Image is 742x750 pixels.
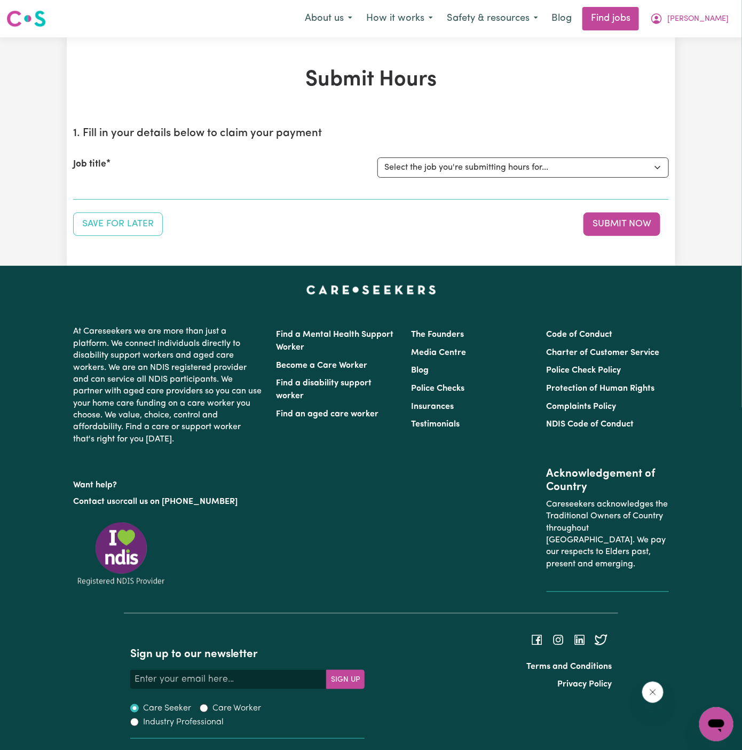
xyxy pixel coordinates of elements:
iframe: Button to launch messaging window [699,707,733,741]
a: Media Centre [411,349,466,357]
a: Become a Care Worker [276,361,367,370]
button: My Account [643,7,736,30]
label: Care Worker [212,702,262,715]
a: Follow Careseekers on LinkedIn [573,636,586,644]
a: Blog [545,7,578,30]
a: Careseekers home page [306,285,436,294]
a: Follow Careseekers on Instagram [552,636,565,644]
a: call us on [PHONE_NUMBER] [123,498,238,506]
a: Contact us [73,498,115,506]
h2: 1. Fill in your details below to claim your payment [73,127,669,140]
a: The Founders [411,330,464,339]
a: Testimonials [411,420,460,429]
a: Terms and Conditions [526,662,612,671]
a: Protection of Human Rights [547,384,655,393]
a: Find a Mental Health Support Worker [276,330,393,352]
label: Job title [73,157,106,171]
a: Follow Careseekers on Twitter [595,636,607,644]
p: At Careseekers we are more than just a platform. We connect individuals directly to disability su... [73,321,263,449]
span: Need any help? [6,7,65,16]
img: Careseekers logo [6,9,46,28]
p: or [73,492,263,512]
a: Privacy Policy [557,680,612,689]
a: Insurances [411,402,454,411]
h2: Sign up to our newsletter [130,648,365,661]
button: Subscribe [326,670,365,689]
button: Save your job report [73,212,163,236]
iframe: Close message [642,682,664,703]
button: About us [298,7,359,30]
button: Safety & resources [440,7,545,30]
a: Code of Conduct [547,330,613,339]
a: Find a disability support worker [276,379,372,400]
h2: Acknowledgement of Country [547,468,669,494]
input: Enter your email here... [130,670,327,689]
a: Complaints Policy [547,402,617,411]
a: Charter of Customer Service [547,349,660,357]
a: Follow Careseekers on Facebook [531,636,543,644]
h1: Submit Hours [73,67,669,93]
a: NDIS Code of Conduct [547,420,634,429]
button: Submit your job report [583,212,660,236]
a: Careseekers logo [6,6,46,31]
label: Industry Professional [143,716,224,729]
p: Careseekers acknowledges the Traditional Owners of Country throughout [GEOGRAPHIC_DATA]. We pay o... [547,494,669,574]
button: How it works [359,7,440,30]
a: Police Checks [411,384,464,393]
a: Find an aged care worker [276,410,378,419]
a: Blog [411,366,429,375]
label: Care Seeker [143,702,191,715]
a: Police Check Policy [547,366,621,375]
span: [PERSON_NAME] [667,13,729,25]
a: Find jobs [582,7,639,30]
img: Registered NDIS provider [73,520,169,587]
p: Want help? [73,475,263,491]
